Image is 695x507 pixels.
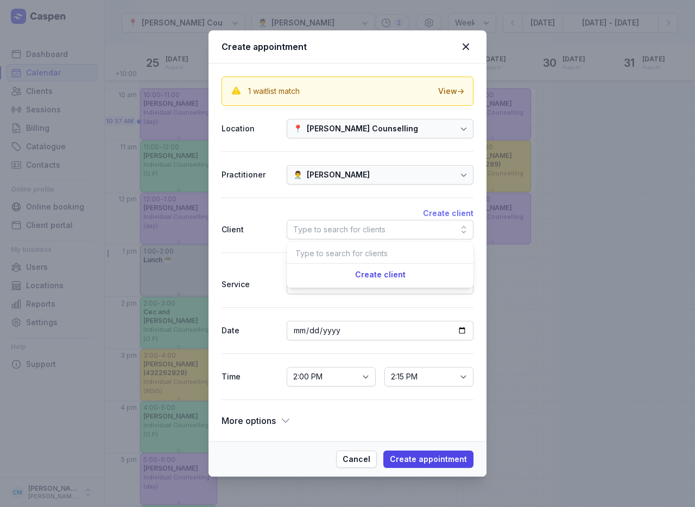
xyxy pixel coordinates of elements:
[287,263,473,286] div: Create client
[423,207,473,220] button: Create client
[293,168,302,181] div: 👨‍⚕️
[293,223,386,236] div: Type to search for clients
[222,370,278,383] div: Time
[222,413,276,428] span: More options
[248,86,300,97] div: 1 waitlist match
[222,324,278,337] div: Date
[222,168,278,181] div: Practitioner
[343,453,370,466] span: Cancel
[222,223,278,236] div: Client
[287,321,473,340] input: Date
[222,40,458,53] div: Create appointment
[293,122,302,135] div: 📍
[289,244,471,263] div: Type to search for clients
[222,122,278,135] div: Location
[438,86,464,97] div: View
[457,86,464,96] span: →
[222,278,278,291] div: Service
[390,453,467,466] span: Create appointment
[383,451,473,468] button: Create appointment
[307,122,418,135] div: [PERSON_NAME] Counselling
[307,168,370,181] div: [PERSON_NAME]
[336,451,377,468] button: Cancel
